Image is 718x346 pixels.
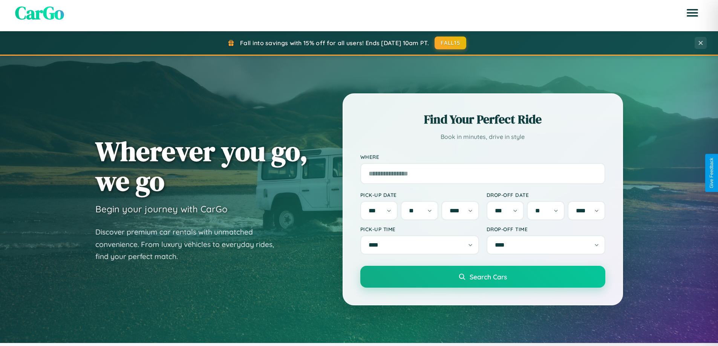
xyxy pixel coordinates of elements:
label: Drop-off Date [487,192,605,198]
div: Give Feedback [709,158,714,188]
label: Pick-up Time [360,226,479,232]
span: CarGo [15,0,64,25]
span: Search Cars [470,273,507,281]
label: Pick-up Date [360,192,479,198]
span: Fall into savings with 15% off for all users! Ends [DATE] 10am PT. [240,39,429,47]
p: Book in minutes, drive in style [360,131,605,142]
h1: Wherever you go, we go [95,136,308,196]
label: Drop-off Time [487,226,605,232]
button: FALL15 [435,37,466,49]
label: Where [360,154,605,160]
button: Open menu [682,2,703,23]
button: Search Cars [360,266,605,288]
h2: Find Your Perfect Ride [360,111,605,128]
p: Discover premium car rentals with unmatched convenience. From luxury vehicles to everyday rides, ... [95,226,284,263]
h3: Begin your journey with CarGo [95,203,228,215]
